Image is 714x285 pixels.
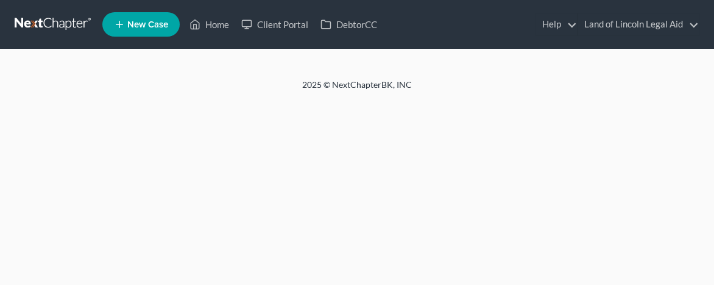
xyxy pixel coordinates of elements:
[65,79,649,101] div: 2025 © NextChapterBK, INC
[102,12,180,37] new-legal-case-button: New Case
[578,13,699,35] a: Land of Lincoln Legal Aid
[183,13,235,35] a: Home
[314,13,383,35] a: DebtorCC
[235,13,314,35] a: Client Portal
[536,13,577,35] a: Help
